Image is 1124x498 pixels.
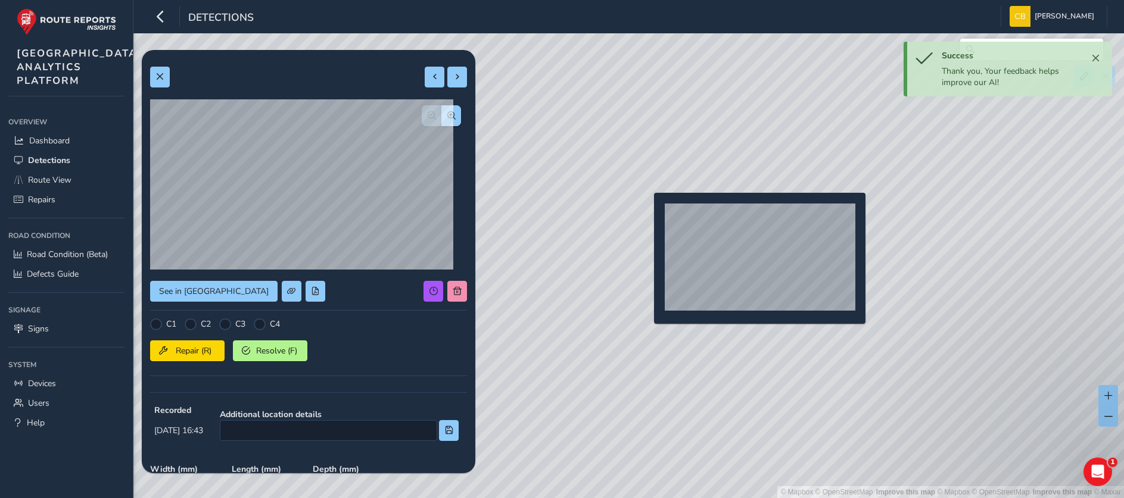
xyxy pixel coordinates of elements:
span: Help [27,417,45,428]
strong: Additional location details [220,409,459,420]
img: diamond-layout [1010,6,1030,27]
strong: Width ( mm ) [150,463,223,475]
button: See in Route View [150,281,278,302]
span: [GEOGRAPHIC_DATA] ANALYTICS PLATFORM [17,46,142,87]
button: Resolve (F) [233,340,307,361]
label: C3 [235,318,245,330]
input: Search [960,39,1103,60]
button: Repair (R) [150,340,225,361]
strong: Recorded [154,405,203,416]
a: Signs [8,319,124,339]
strong: Depth ( mm ) [313,463,386,475]
img: rr logo [17,8,116,35]
span: [PERSON_NAME] [1035,6,1094,27]
a: Route View [8,170,124,190]
a: Road Condition (Beta) [8,245,124,264]
a: Users [8,393,124,413]
strong: Length ( mm ) [232,463,305,475]
span: Defects Guide [27,268,79,280]
span: Resolve (F) [254,345,298,356]
a: Defects Guide [8,264,124,284]
a: Help [8,413,124,433]
label: C1 [166,318,176,330]
div: Signage [8,301,124,319]
span: Dashboard [29,135,70,146]
span: Repair (R) [172,345,216,356]
span: See in [GEOGRAPHIC_DATA] [159,286,269,297]
span: 1 [1108,458,1117,467]
span: Road Condition (Beta) [27,249,108,260]
span: Success [942,50,973,61]
span: Detections [28,155,70,166]
button: [PERSON_NAME] [1010,6,1098,27]
span: Detections [188,10,254,27]
span: [DATE] 16:43 [154,425,203,436]
span: Repairs [28,194,55,205]
div: Road Condition [8,227,124,245]
button: Close [1087,50,1104,67]
a: Detections [8,151,124,170]
span: Devices [28,378,56,389]
iframe: Intercom live chat [1083,458,1112,486]
div: System [8,356,124,374]
label: C4 [270,318,280,330]
a: Dashboard [8,131,124,151]
div: Thank you, Your feedback helps improve our AI! [942,65,1087,88]
label: C2 [201,318,211,330]
div: Overview [8,113,124,131]
a: Repairs [8,190,124,209]
span: Signs [28,323,49,334]
a: Devices [8,374,124,393]
span: Route View [28,174,71,186]
span: Users [28,397,49,409]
